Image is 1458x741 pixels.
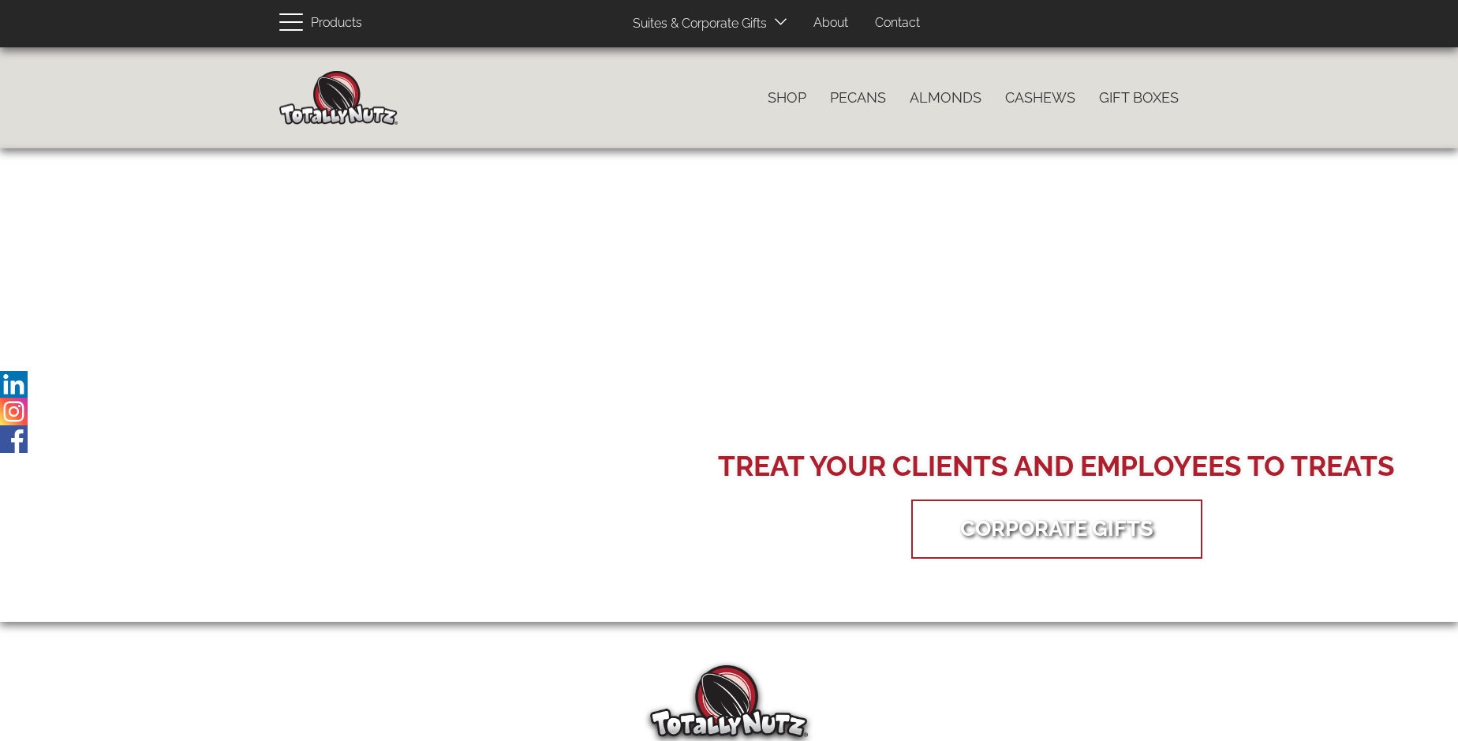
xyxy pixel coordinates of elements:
[898,81,993,114] a: Almonds
[756,81,818,114] a: Shop
[863,8,932,39] a: Contact
[818,81,898,114] a: Pecans
[311,12,362,35] span: Products
[936,503,1177,553] a: Corporate Gifts
[621,9,772,39] a: Suites & Corporate Gifts
[650,665,808,737] img: Totally Nutz Logo
[1087,81,1191,114] a: Gift Boxes
[718,447,1395,486] div: Treat your Clients and Employees to Treats
[802,8,860,39] a: About
[993,81,1087,114] a: Cashews
[279,71,398,125] img: Home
